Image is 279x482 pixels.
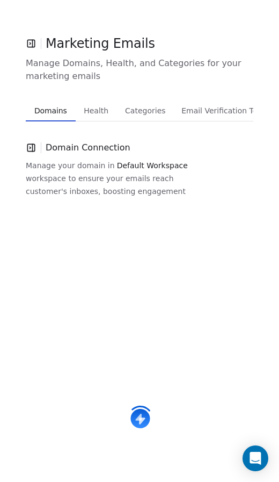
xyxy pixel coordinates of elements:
[46,141,130,154] span: Domain Connection
[26,186,186,197] span: customer's inboxes, boosting engagement
[26,160,115,171] span: Manage your domain in
[46,35,155,52] span: Marketing Emails
[26,173,174,184] span: workspace to ensure your emails reach
[30,103,71,118] span: Domains
[243,445,268,471] div: Open Intercom Messenger
[26,57,253,83] span: Manage Domains, Health, and Categories for your marketing emails
[79,103,113,118] span: Health
[117,160,188,171] span: Default Workspace
[121,103,170,118] span: Categories
[177,103,272,118] span: Email Verification Tools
